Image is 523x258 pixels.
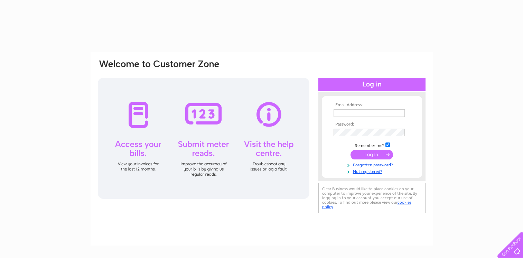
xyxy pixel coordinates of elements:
[334,161,412,168] a: Forgotten password?
[334,168,412,174] a: Not registered?
[351,150,393,159] input: Submit
[318,183,426,213] div: Clear Business would like to place cookies on your computer to improve your experience of the sit...
[332,103,412,108] th: Email Address:
[322,200,411,209] a: cookies policy
[332,122,412,127] th: Password:
[332,141,412,148] td: Remember me?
